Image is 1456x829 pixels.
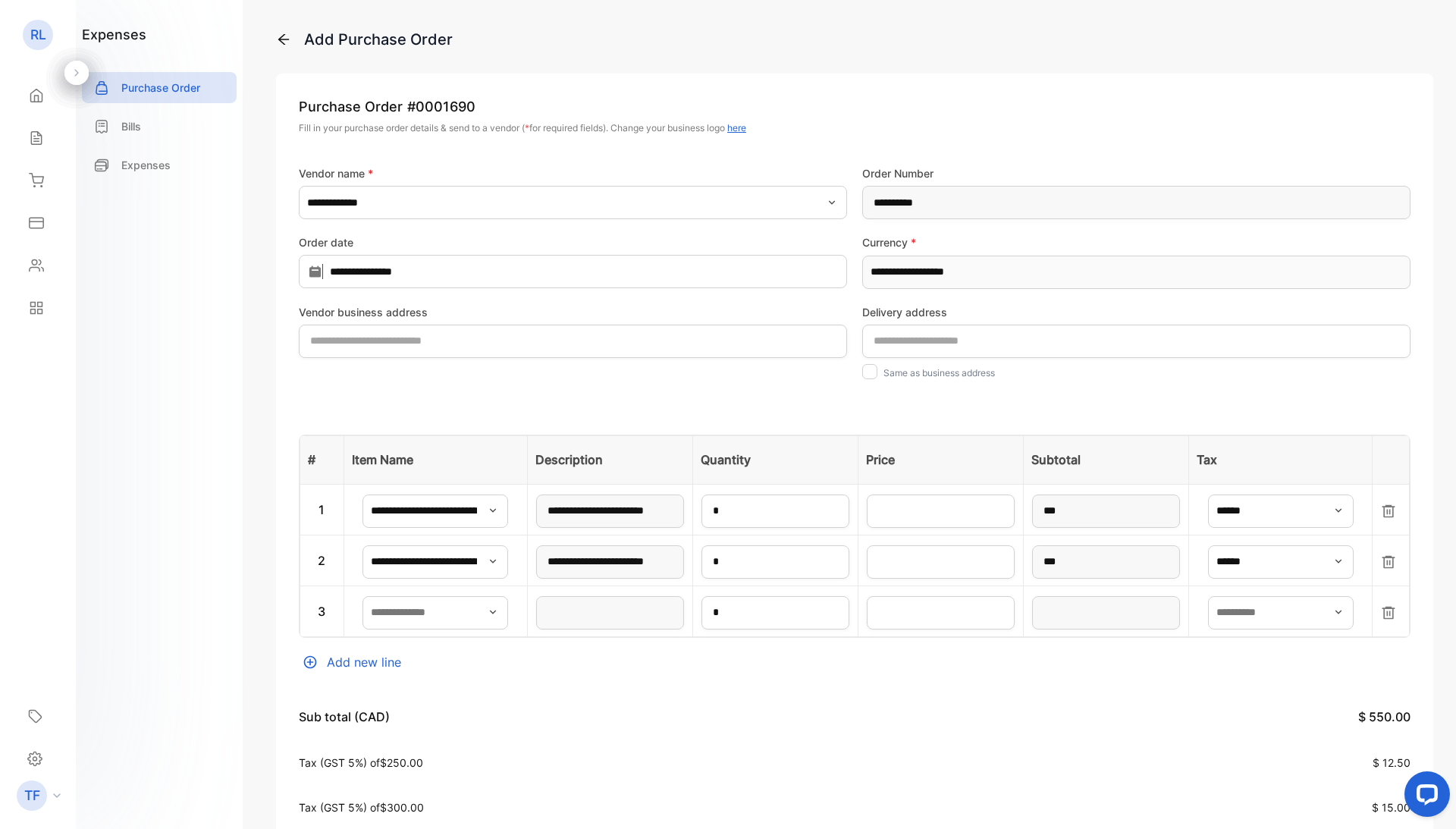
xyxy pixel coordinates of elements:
span: $ 12.50 [1373,756,1410,769]
p: Purchase Order [121,80,200,96]
span: # 0001690 [407,96,475,117]
label: Currency [862,234,1410,250]
label: Order date [299,234,847,250]
td: 3 [300,586,344,636]
span: $ 15.00 [1372,801,1410,814]
th: Tax [1188,435,1373,484]
th: Description [528,435,693,484]
div: Add new line [299,653,1410,671]
p: Fill in your purchase order details & send to a vendor ( for required fields). [299,121,1410,135]
th: Subtotal [1023,435,1188,484]
span: here [727,122,746,133]
span: $250.00 [380,756,423,769]
p: Bills [121,118,141,134]
h1: expenses [82,24,146,45]
p: TF [24,786,40,805]
th: Quantity [693,435,858,484]
label: Order Number [862,165,1410,181]
div: Add Purchase Order [304,28,453,51]
p: Sub total (CAD) [299,708,390,726]
a: Bills [82,111,237,142]
p: RL [30,25,46,45]
label: Vendor business address [299,304,847,320]
td: 1 [300,484,344,535]
span: Change your business logo [610,122,746,133]
a: Expenses [82,149,237,181]
span: Tax (GST 5%) of [299,756,380,769]
p: Purchase Order [299,96,1410,117]
label: Vendor name [299,165,847,181]
a: Purchase Order [82,72,237,103]
p: Expenses [121,157,171,173]
span: $300.00 [380,801,424,814]
td: 2 [300,535,344,586]
span: Tax (GST 5%) of [299,801,380,814]
th: # [300,435,344,484]
label: Delivery address [862,304,1410,320]
iframe: LiveChat chat widget [1392,765,1456,829]
label: Same as business address [883,367,995,378]
th: Price [858,435,1023,484]
th: Item Name [344,435,528,484]
span: $ 550.00 [1358,709,1410,724]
